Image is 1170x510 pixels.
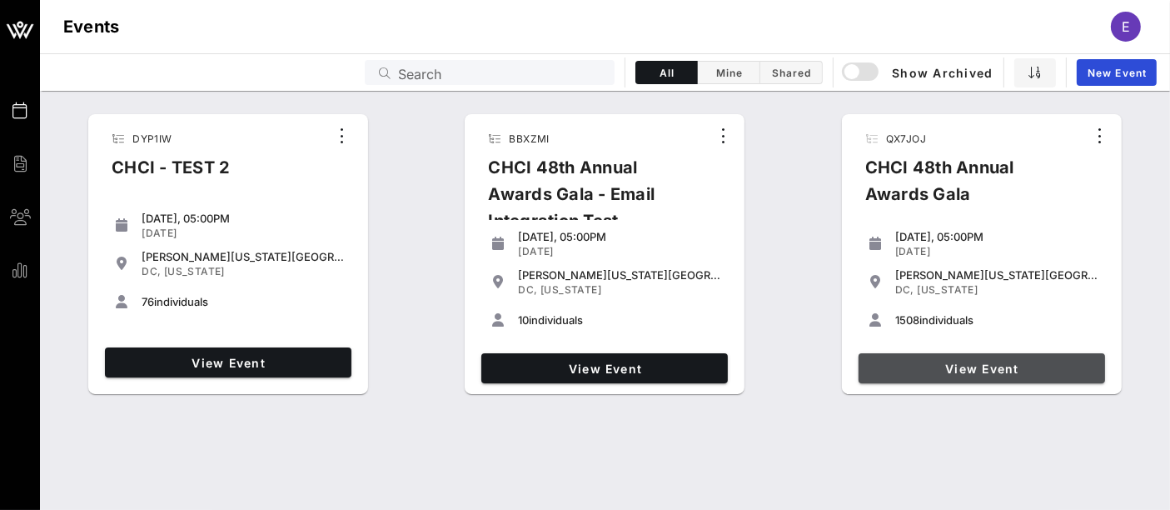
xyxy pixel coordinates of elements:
[540,283,601,296] span: [US_STATE]
[142,265,161,277] span: DC,
[895,268,1098,282] div: [PERSON_NAME][US_STATE][GEOGRAPHIC_DATA]
[708,67,749,79] span: Mine
[635,61,698,84] button: All
[1077,59,1157,86] a: New Event
[646,67,687,79] span: All
[105,347,351,377] a: View Event
[518,283,537,296] span: DC,
[518,245,721,258] div: [DATE]
[895,283,914,296] span: DC,
[112,356,345,370] span: View Event
[475,154,709,247] div: CHCI 48th Annual Awards Gala - Email Integration Test
[1122,18,1130,35] span: E
[518,313,529,327] span: 10
[488,362,721,376] span: View Event
[895,313,1098,327] div: individuals
[63,13,120,40] h1: Events
[895,313,919,327] span: 1508
[142,212,345,225] div: [DATE], 05:00PM
[886,132,926,145] span: QX7JOJ
[509,132,549,145] span: BBXZMI
[518,313,721,327] div: individuals
[132,132,172,145] span: DYP1IW
[895,230,1098,243] div: [DATE], 05:00PM
[142,250,345,263] div: [PERSON_NAME][US_STATE][GEOGRAPHIC_DATA]
[844,57,993,87] button: Show Archived
[518,268,721,282] div: [PERSON_NAME][US_STATE][GEOGRAPHIC_DATA]
[142,227,345,240] div: [DATE]
[164,265,225,277] span: [US_STATE]
[142,295,345,308] div: individuals
[1111,12,1141,42] div: E
[859,353,1105,383] a: View Event
[917,283,978,296] span: [US_STATE]
[895,245,1098,258] div: [DATE]
[518,230,721,243] div: [DATE], 05:00PM
[98,154,243,194] div: CHCI - TEST 2
[1087,67,1147,79] span: New Event
[698,61,760,84] button: Mine
[770,67,812,79] span: Shared
[865,362,1098,376] span: View Event
[142,295,154,308] span: 76
[481,353,728,383] a: View Event
[760,61,823,84] button: Shared
[844,62,993,82] span: Show Archived
[852,154,1087,221] div: CHCI 48th Annual Awards Gala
